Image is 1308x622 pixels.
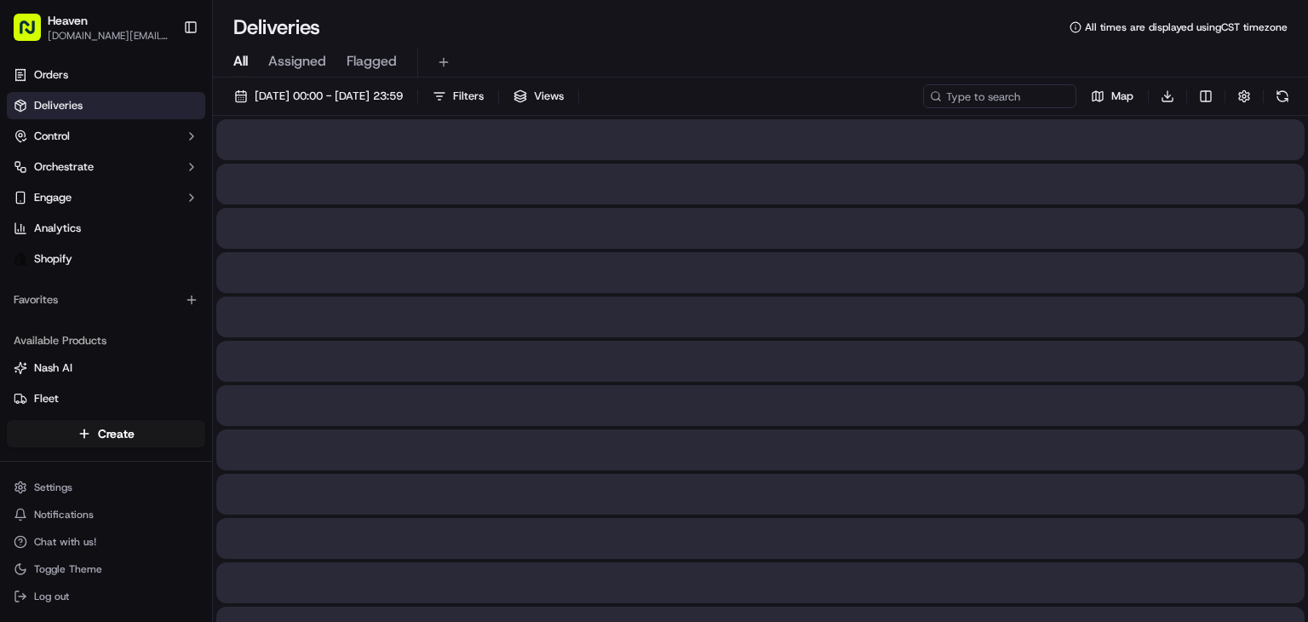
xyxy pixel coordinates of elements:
[7,7,176,48] button: Heaven[DOMAIN_NAME][EMAIL_ADDRESS][DOMAIN_NAME]
[425,84,491,108] button: Filters
[7,92,205,119] a: Deliveries
[34,67,68,83] span: Orders
[34,360,72,376] span: Nash AI
[7,557,205,581] button: Toggle Theme
[7,503,205,527] button: Notifications
[453,89,484,104] span: Filters
[7,245,205,273] a: Shopify
[1271,84,1294,108] button: Refresh
[347,51,397,72] span: Flagged
[1083,84,1141,108] button: Map
[48,29,169,43] button: [DOMAIN_NAME][EMAIL_ADDRESS][DOMAIN_NAME]
[14,252,27,266] img: Shopify logo
[14,391,198,406] a: Fleet
[7,530,205,554] button: Chat with us!
[7,327,205,354] div: Available Products
[1085,20,1288,34] span: All times are displayed using CST timezone
[34,159,94,175] span: Orchestrate
[7,153,205,181] button: Orchestrate
[268,51,326,72] span: Assigned
[14,360,198,376] a: Nash AI
[7,123,205,150] button: Control
[34,508,94,521] span: Notifications
[923,84,1076,108] input: Type to search
[7,61,205,89] a: Orders
[34,590,69,603] span: Log out
[7,286,205,314] div: Favorites
[7,420,205,447] button: Create
[233,51,248,72] span: All
[34,129,70,144] span: Control
[534,89,564,104] span: Views
[34,535,96,549] span: Chat with us!
[7,354,205,382] button: Nash AI
[34,98,83,113] span: Deliveries
[98,425,135,442] span: Create
[1111,89,1133,104] span: Map
[7,385,205,412] button: Fleet
[506,84,571,108] button: Views
[7,585,205,608] button: Log out
[34,562,102,576] span: Toggle Theme
[227,84,410,108] button: [DATE] 00:00 - [DATE] 23:59
[34,221,81,236] span: Analytics
[34,190,72,205] span: Engage
[34,251,72,267] span: Shopify
[233,14,320,41] h1: Deliveries
[34,481,72,494] span: Settings
[7,215,205,242] a: Analytics
[255,89,403,104] span: [DATE] 00:00 - [DATE] 23:59
[48,12,88,29] button: Heaven
[34,391,59,406] span: Fleet
[7,475,205,499] button: Settings
[7,184,205,211] button: Engage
